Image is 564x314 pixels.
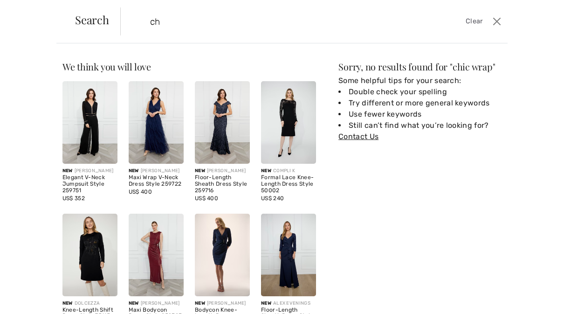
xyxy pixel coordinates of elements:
button: Close [490,14,504,29]
img: Formal Lace Knee-Length Dress Style 50002. Black [261,81,316,164]
div: ALEX EVENINGS [261,300,316,307]
div: [PERSON_NAME] [129,167,184,174]
img: Maxi Wrap V-Neck Dress Style 259722. Navy [129,81,184,164]
li: Try different or more general keywords [338,98,502,109]
span: New [62,300,73,306]
span: New [261,168,271,174]
div: COMPLI K [261,167,316,174]
span: New [261,300,271,306]
div: Sorry, no results found for " " [338,62,502,71]
span: New [129,168,139,174]
input: TYPE TO SEARCH [143,7,404,35]
span: US$ 400 [129,188,152,195]
div: Elegant V-Neck Jumpsuit Style 259751 [62,174,117,194]
a: Contact Us [338,132,378,141]
img: Maxi Bodycon Dress Style 259323. Bordeaux [129,214,184,296]
div: DOLCEZZA [62,300,117,307]
img: Floor-Length Sheath Dress Style 259716. Navy [195,81,250,164]
li: Use fewer keywords [338,109,502,120]
img: Knee-Length Shift Dress Style 75115. As sample [62,214,117,296]
span: New [195,300,205,306]
div: [PERSON_NAME] [129,300,184,307]
div: Maxi Wrap V-Neck Dress Style 259722 [129,174,184,188]
img: Bodycon Knee-Length Dress Style 254711. Midnight Blue [195,214,250,296]
span: chic wrap [453,60,493,73]
span: US$ 240 [261,195,284,202]
div: Some helpful tips for your search: [338,75,502,142]
span: Clear [466,16,483,27]
li: Double check your spelling [338,86,502,98]
img: Floor-Length Sheath Dress Style 8134326. Navy [261,214,316,296]
span: US$ 352 [62,195,85,202]
li: Still can’t find what you’re looking for? [338,120,502,142]
span: New [62,168,73,174]
div: Floor-Length Sheath Dress Style 259716 [195,174,250,194]
div: Formal Lace Knee-Length Dress Style 50002 [261,174,316,194]
span: New [129,300,139,306]
span: We think you will love [62,60,151,73]
div: [PERSON_NAME] [195,300,250,307]
div: [PERSON_NAME] [195,167,250,174]
span: Search [75,14,109,25]
div: [PERSON_NAME] [62,167,117,174]
img: Elegant V-Neck Jumpsuit Style 259751. Black [62,81,117,164]
span: New [195,168,205,174]
span: US$ 400 [195,195,218,202]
